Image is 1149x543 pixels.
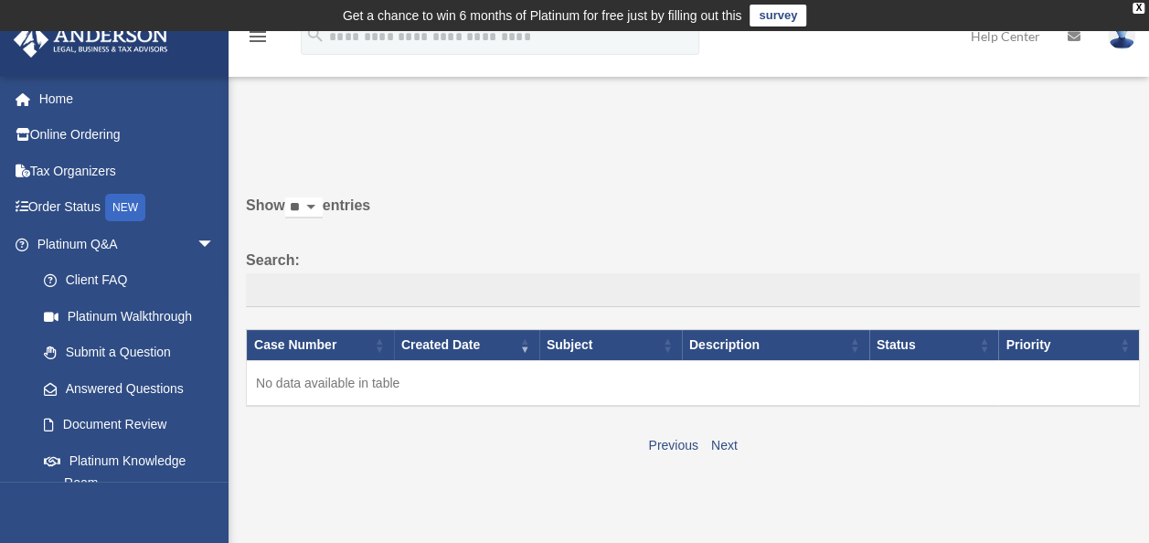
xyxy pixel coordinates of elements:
input: Search: [246,273,1140,308]
a: Client FAQ [26,262,233,299]
div: close [1133,3,1144,14]
a: Online Ordering [13,117,242,154]
a: Tax Organizers [13,153,242,189]
a: survey [750,5,806,27]
th: Description: activate to sort column ascending [682,330,869,361]
a: Previous [648,438,697,452]
th: Created Date: activate to sort column ascending [394,330,539,361]
a: Answered Questions [26,370,224,407]
i: menu [247,26,269,48]
th: Subject: activate to sort column ascending [539,330,682,361]
a: Platinum Q&Aarrow_drop_down [13,226,233,262]
a: menu [247,32,269,48]
td: No data available in table [247,361,1140,407]
img: User Pic [1108,23,1135,49]
label: Search: [246,248,1140,308]
a: Home [13,80,242,117]
span: arrow_drop_down [197,226,233,263]
label: Show entries [246,193,1140,237]
th: Status: activate to sort column ascending [869,330,999,361]
a: Platinum Walkthrough [26,298,233,335]
i: search [305,25,325,45]
a: Order StatusNEW [13,189,242,227]
th: Priority: activate to sort column ascending [998,330,1139,361]
th: Case Number: activate to sort column ascending [247,330,394,361]
a: Document Review [26,407,233,443]
a: Next [711,438,738,452]
div: Get a chance to win 6 months of Platinum for free just by filling out this [343,5,742,27]
img: Anderson Advisors Platinum Portal [8,22,174,58]
a: Submit a Question [26,335,233,371]
a: Platinum Knowledge Room [26,442,233,501]
div: NEW [105,194,145,221]
select: Showentries [285,197,323,218]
